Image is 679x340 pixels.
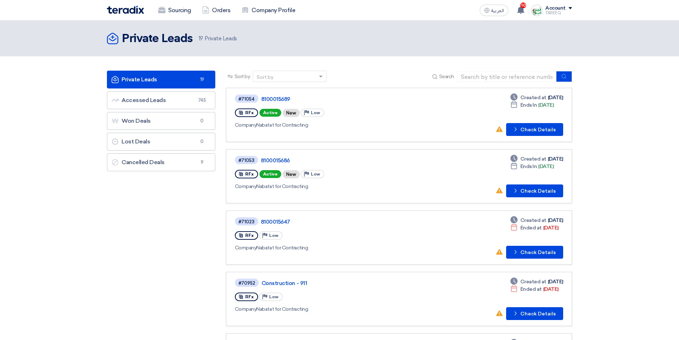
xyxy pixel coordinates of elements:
[545,5,566,11] div: Account
[510,217,563,224] div: [DATE]
[520,224,542,232] span: Ended at
[261,157,439,164] a: 8100015686
[520,94,546,101] span: Created at
[510,94,563,101] div: [DATE]
[235,121,441,129] div: Nabatat for Contracting
[510,155,563,163] div: [DATE]
[235,183,257,189] span: Company
[259,109,281,117] span: Active
[245,172,254,177] span: RFx
[261,219,439,225] a: 8100015647
[262,280,440,286] a: Construction - 911
[269,233,278,238] span: Low
[269,294,278,299] span: Low
[506,184,563,197] button: Check Details
[107,133,215,151] a: Lost Deals0
[196,2,236,18] a: Orders
[236,2,301,18] a: Company Profile
[107,71,215,88] a: Private Leads19
[198,159,206,166] span: 9
[457,71,557,82] input: Search by title or reference number
[235,244,441,252] div: Nabatat for Contracting
[520,163,537,170] span: Ends In
[491,8,504,13] span: العربية
[439,73,454,80] span: Search
[238,281,255,285] div: #70952
[122,32,193,46] h2: Private Leads
[235,122,257,128] span: Company
[283,170,300,178] div: New
[107,112,215,130] a: Won Deals0
[506,246,563,259] button: Check Details
[520,285,542,293] span: Ended at
[545,11,572,15] div: TAREEQ
[510,163,554,170] div: [DATE]
[198,117,206,125] span: 0
[257,73,273,81] div: Sort by
[199,35,237,43] span: Private Leads
[510,285,559,293] div: [DATE]
[245,110,254,115] span: RFx
[506,123,563,136] button: Check Details
[510,278,563,285] div: [DATE]
[506,307,563,320] button: Check Details
[238,97,255,101] div: #71054
[235,306,257,312] span: Company
[520,2,526,8] span: 10
[107,91,215,109] a: Accessed Leads745
[153,2,196,18] a: Sourcing
[245,233,254,238] span: RFx
[107,6,144,14] img: Teradix logo
[235,73,250,80] span: Sort by
[520,278,546,285] span: Created at
[531,5,542,16] img: Screenshot___1727703618088.png
[238,219,254,224] div: #71023
[520,101,537,109] span: Ends In
[245,294,254,299] span: RFx
[311,172,320,177] span: Low
[198,138,206,145] span: 0
[107,153,215,171] a: Cancelled Deals9
[261,96,439,102] a: 8100015689
[235,183,441,190] div: Nabatat for Contracting
[480,5,508,16] button: العربية
[259,170,281,178] span: Active
[199,35,203,42] span: 19
[198,76,206,83] span: 19
[520,155,546,163] span: Created at
[235,305,441,313] div: Nabatat for Contracting
[311,110,320,115] span: Low
[520,217,546,224] span: Created at
[235,245,257,251] span: Company
[283,109,300,117] div: New
[510,101,554,109] div: [DATE]
[238,158,254,163] div: #71053
[510,224,559,232] div: [DATE]
[198,97,206,104] span: 745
